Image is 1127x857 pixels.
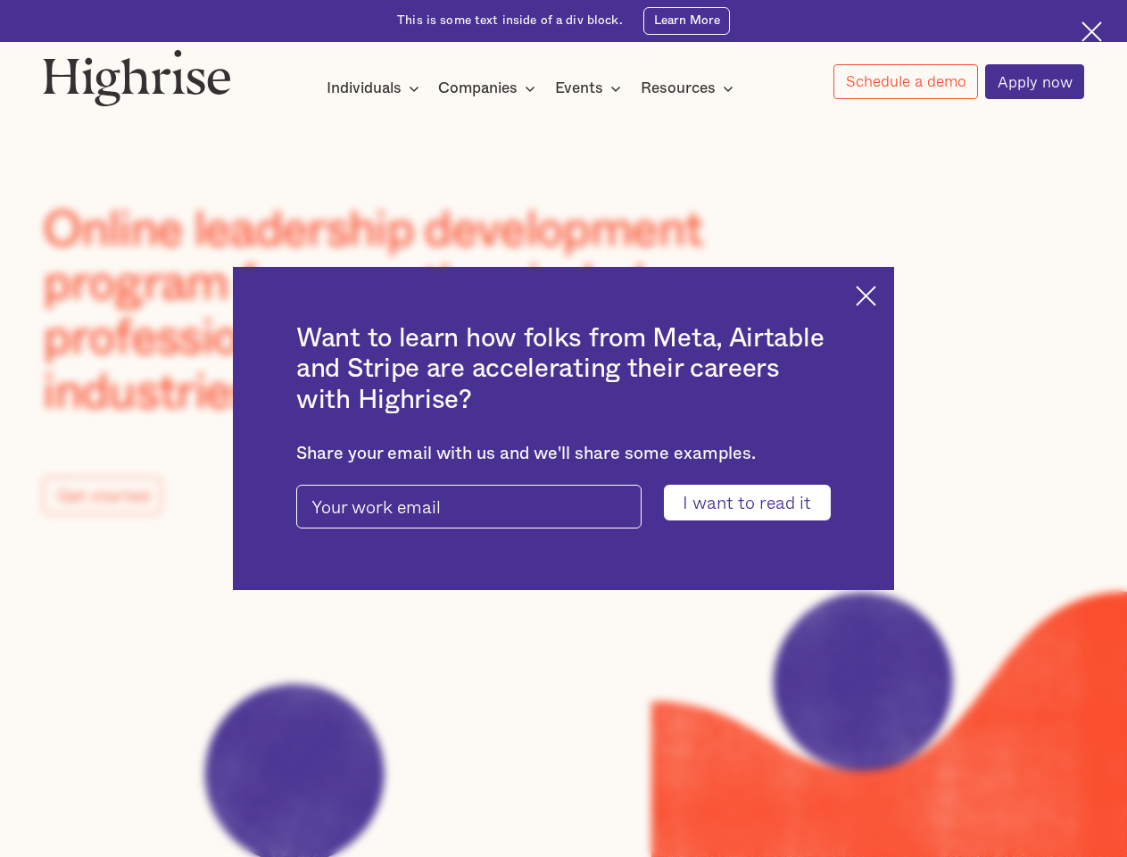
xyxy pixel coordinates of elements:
[296,323,831,415] h2: Want to learn how folks from Meta, Airtable and Stripe are accelerating their careers with Highrise?
[438,78,518,99] div: Companies
[664,485,831,520] input: I want to read it
[856,286,876,306] img: Cross icon
[641,78,739,99] div: Resources
[641,78,716,99] div: Resources
[555,78,603,99] div: Events
[296,444,831,464] div: Share your email with us and we'll share some examples.
[833,64,978,99] a: Schedule a demo
[643,7,729,35] a: Learn More
[1081,21,1102,42] img: Cross icon
[985,64,1084,99] a: Apply now
[327,78,402,99] div: Individuals
[296,485,642,528] input: Your work email
[296,485,831,520] form: pop-up-modal-form
[327,78,425,99] div: Individuals
[43,49,231,106] img: Highrise logo
[438,78,541,99] div: Companies
[555,78,626,99] div: Events
[397,12,623,29] div: This is some text inside of a div block.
